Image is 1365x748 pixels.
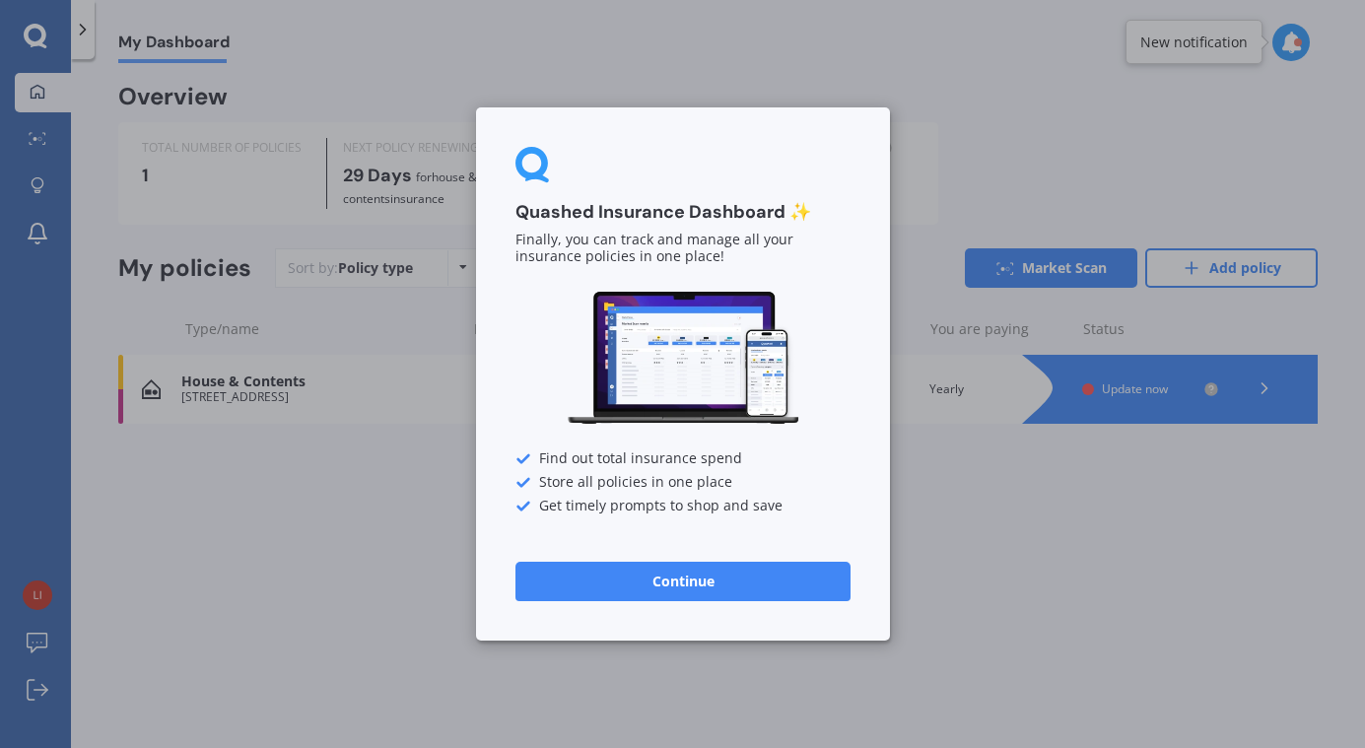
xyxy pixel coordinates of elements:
img: Dashboard [565,289,801,428]
p: Finally, you can track and manage all your insurance policies in one place! [515,233,851,266]
h3: Quashed Insurance Dashboard ✨ [515,201,851,224]
div: Store all policies in one place [515,475,851,491]
button: Continue [515,562,851,601]
div: Get timely prompts to shop and save [515,499,851,514]
div: Find out total insurance spend [515,451,851,467]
